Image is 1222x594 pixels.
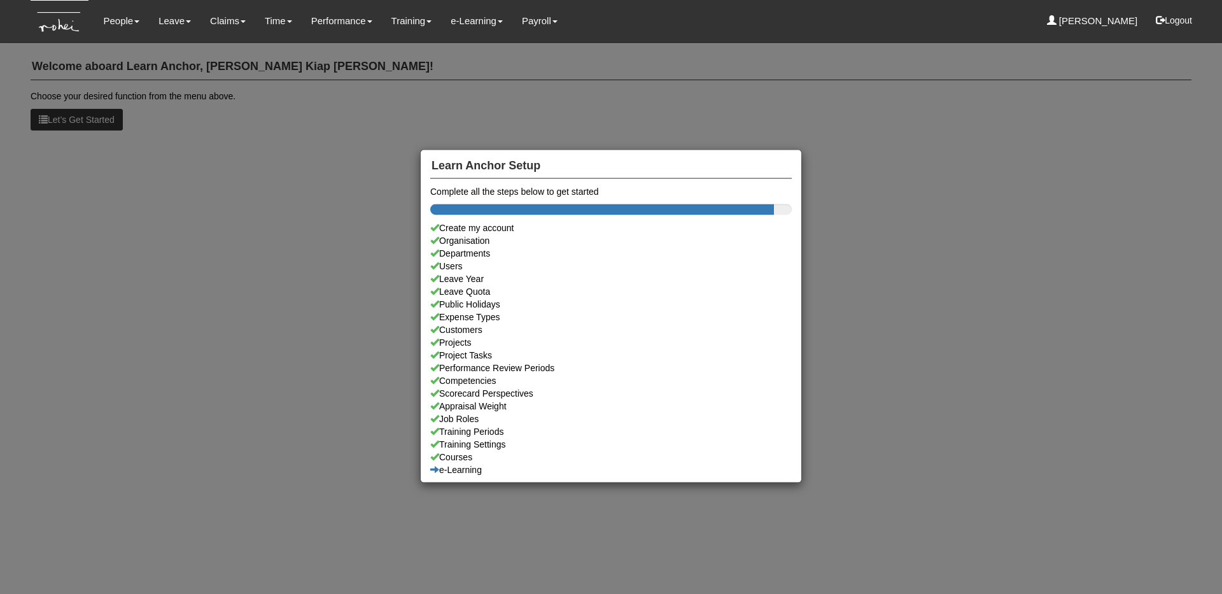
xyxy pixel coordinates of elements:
[430,349,792,362] a: Project Tasks
[430,298,792,311] a: Public Holidays
[430,222,792,234] div: Create my account
[430,451,792,463] a: Courses
[430,400,792,413] a: Appraisal Weight
[430,260,792,272] a: Users
[430,362,792,374] a: Performance Review Periods
[430,387,792,400] a: Scorecard Perspectives
[430,463,792,476] a: e-Learning
[430,311,792,323] a: Expense Types
[430,285,792,298] a: Leave Quota
[430,413,792,425] a: Job Roles
[430,374,792,387] a: Competencies
[430,247,792,260] a: Departments
[430,425,792,438] a: Training Periods
[430,185,792,198] div: Complete all the steps below to get started
[430,323,792,336] a: Customers
[430,272,792,285] a: Leave Year
[430,234,792,247] a: Organisation
[430,153,792,179] h4: Learn Anchor Setup
[430,438,792,451] a: Training Settings
[430,336,792,349] a: Projects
